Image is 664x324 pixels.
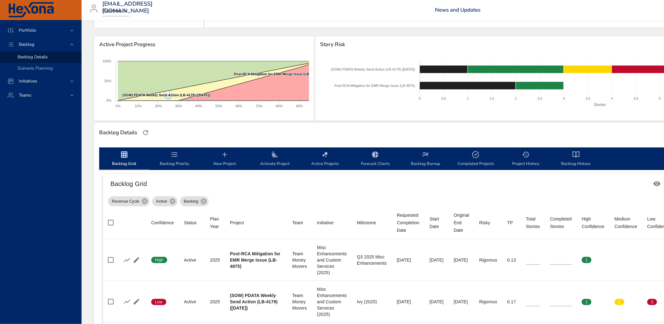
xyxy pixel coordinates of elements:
span: Initiatives [14,78,42,84]
span: New Project [203,151,246,167]
text: 90% [296,104,303,108]
div: Backlog [180,196,209,206]
span: Confidence [151,219,174,226]
text: 2.5 [538,97,542,100]
div: 0.17 [507,299,516,305]
img: Hexona [8,2,55,18]
div: Sort [317,219,334,226]
div: Sort [230,219,244,226]
div: Active [184,257,200,263]
text: 30% [175,104,182,108]
div: Sort [479,219,490,226]
span: Team [292,219,307,226]
h3: [EMAIL_ADDRESS][DOMAIN_NAME] [102,1,153,14]
span: Initiative [317,219,347,226]
text: Post-RCA Mitigation for EMR Merge Issue (LB-4875) [234,72,319,76]
div: Sort [507,219,513,226]
span: Project [230,219,282,226]
span: Teams [14,92,36,98]
text: 1 [467,97,469,100]
button: Edit Project Details [132,297,141,306]
div: Revenue Cycle [108,196,150,206]
div: Backlog Details [97,128,139,138]
text: 70% [256,104,263,108]
span: Completed Stories [550,215,572,230]
span: High [151,257,167,263]
span: 1 [615,299,624,305]
text: Post-RCA Mitigation for EMR Merge Issue (LB-4875) [334,84,415,88]
text: (SOW) PDATA Weekly Send Action (LB-4179) ([DATE]) [331,67,415,71]
div: Sort [430,215,444,230]
div: Milestone [357,219,376,226]
span: Backlog [14,41,39,47]
text: (SOW) PDATA Weekly Send Action (LB-4179) ([DATE]) [122,93,210,97]
text: 20% [155,104,162,108]
a: News and Updates [435,6,481,13]
div: [DATE] [397,299,420,305]
span: Plan Year [210,215,220,230]
span: 3 [647,299,657,305]
span: Backlog [180,198,202,204]
div: Start Date [430,215,444,230]
span: Medium Confidence [615,215,637,230]
div: Sort [357,219,376,226]
span: Backlog Priority [153,151,196,167]
text: 2 [515,97,517,100]
button: Show Burnup [122,297,132,306]
div: 0.13 [507,257,516,263]
button: Edit Project Details [132,255,141,265]
text: 50% [215,104,222,108]
span: 0 [647,257,657,263]
text: 50% [104,79,111,83]
div: [DATE] [397,257,420,263]
text: 4 [611,97,613,100]
div: Sort [292,219,303,226]
b: (SOW) PDATA Weekly Send Action (LB-4179) ([DATE]) [230,293,278,311]
span: Status [184,219,200,226]
span: Active Projects [304,151,346,167]
div: [DATE] [430,299,444,305]
div: Rigorous [479,257,497,263]
div: High Confidence [582,215,604,230]
div: Requested Completion Date [397,211,420,234]
text: 3 [563,97,565,100]
h6: Backlog Grid [110,179,650,189]
text: 1.5 [490,97,494,100]
span: Activate Project [254,151,296,167]
button: Refresh Page [141,128,150,137]
div: Total Stories [526,215,540,230]
div: Initiative [317,219,334,226]
span: Backlog History [555,151,597,167]
div: Sort [397,211,420,234]
div: Sort [582,215,604,230]
span: Active [152,198,171,204]
div: Team Money Movers [292,251,307,269]
span: Backlog Burnup [404,151,447,167]
div: TP [507,219,513,226]
text: Stories [594,103,606,107]
span: Portfolio [14,27,41,33]
text: 10% [135,104,142,108]
text: 80% [276,104,283,108]
div: Active [152,196,177,206]
div: Sort [210,215,220,230]
div: Sort [151,219,174,226]
div: Team Money Movers [292,292,307,311]
text: 100% [103,59,111,63]
span: Project History [505,151,547,167]
text: 5 [659,97,661,100]
div: Ivy (2025) [357,299,387,305]
span: Risky [479,219,497,226]
text: 4.5 [634,97,638,100]
div: Sort [550,215,572,230]
div: Sort [454,211,469,234]
div: Active [184,299,200,305]
span: Completed Projects [454,151,497,167]
text: 0% [106,98,111,102]
div: Sort [184,219,197,226]
text: 3.5 [586,97,590,100]
div: Original End Date [454,211,469,234]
